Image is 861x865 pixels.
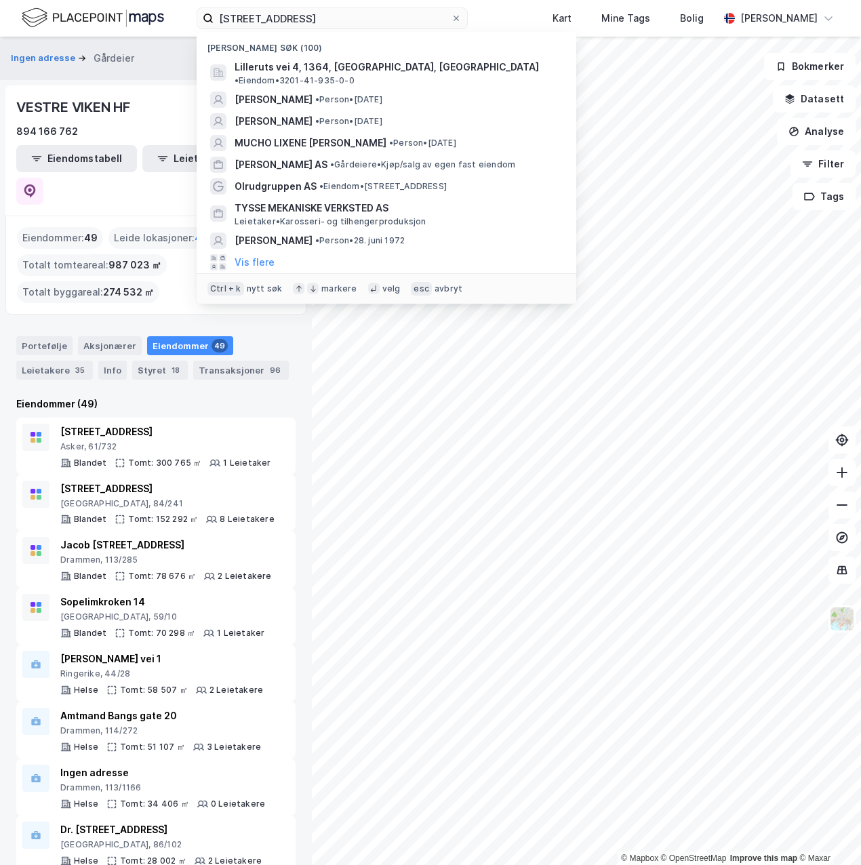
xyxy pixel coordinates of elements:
[74,742,98,752] div: Helse
[740,10,818,26] div: [PERSON_NAME]
[60,424,271,440] div: [STREET_ADDRESS]
[553,10,572,26] div: Kart
[17,254,167,276] div: Totalt tomteareal :
[193,361,289,380] div: Transaksjoner
[60,537,272,553] div: Jacob [STREET_ADDRESS]
[235,216,426,227] span: Leietaker • Karosseri- og tilhengerproduksjon
[74,685,98,696] div: Helse
[120,742,185,752] div: Tomt: 51 107 ㎡
[60,765,265,781] div: Ingen adresse
[16,96,133,118] div: VESTRE VIKEN HF
[78,336,142,355] div: Aksjonærer
[128,571,196,582] div: Tomt: 78 676 ㎡
[777,118,856,145] button: Analyse
[411,282,432,296] div: esc
[235,200,560,216] span: TYSSE MEKANISKE VERKSTED AS
[128,514,198,525] div: Tomt: 152 292 ㎡
[621,853,658,863] a: Mapbox
[60,441,271,452] div: Asker, 61/732
[108,257,161,273] span: 987 023 ㎡
[16,145,137,172] button: Eiendomstabell
[169,363,182,377] div: 18
[235,75,239,85] span: •
[103,284,154,300] span: 274 532 ㎡
[315,116,382,127] span: Person • [DATE]
[330,159,334,169] span: •
[247,283,283,294] div: nytt søk
[730,853,797,863] a: Improve this map
[790,150,856,178] button: Filter
[60,725,261,736] div: Drammen, 114/272
[60,708,261,724] div: Amtmand Bangs gate 20
[235,233,313,249] span: [PERSON_NAME]
[680,10,704,26] div: Bolig
[207,742,261,752] div: 3 Leietakere
[235,135,386,151] span: MUCHO LIXENE [PERSON_NAME]
[16,336,73,355] div: Portefølje
[94,50,134,66] div: Gårdeier
[195,230,207,246] span: 47
[601,10,650,26] div: Mine Tags
[382,283,401,294] div: velg
[98,361,127,380] div: Info
[211,799,265,809] div: 0 Leietakere
[16,396,296,412] div: Eiendommer (49)
[60,555,272,565] div: Drammen, 113/285
[74,571,106,582] div: Blandet
[235,75,355,86] span: Eiendom • 3201-41-935-0-0
[17,227,103,249] div: Eiendommer :
[132,361,188,380] div: Styret
[197,32,576,56] div: [PERSON_NAME] søk (100)
[11,52,78,65] button: Ingen adresse
[223,458,271,468] div: 1 Leietaker
[60,822,262,838] div: Dr. [STREET_ADDRESS]
[773,85,856,113] button: Datasett
[315,235,319,245] span: •
[74,628,106,639] div: Blandet
[235,92,313,108] span: [PERSON_NAME]
[267,363,283,377] div: 96
[315,116,319,126] span: •
[319,181,447,192] span: Eiendom • [STREET_ADDRESS]
[22,6,164,30] img: logo.f888ab2527a4732fd821a326f86c7f29.svg
[793,800,861,865] iframe: Chat Widget
[435,283,462,294] div: avbryt
[315,94,319,104] span: •
[60,668,263,679] div: Ringerike, 44/28
[235,178,317,195] span: Olrudgruppen AS
[74,514,106,525] div: Blandet
[315,235,405,246] span: Person • 28. juni 1972
[214,8,451,28] input: Søk på adresse, matrikkel, gårdeiere, leietakere eller personer
[60,651,263,667] div: [PERSON_NAME] vei 1
[128,628,195,639] div: Tomt: 70 298 ㎡
[217,628,264,639] div: 1 Leietaker
[60,611,264,622] div: [GEOGRAPHIC_DATA], 59/10
[793,183,856,210] button: Tags
[235,59,539,75] span: Lilleruts vei 4, 1364, [GEOGRAPHIC_DATA], [GEOGRAPHIC_DATA]
[60,782,265,793] div: Drammen, 113/1166
[389,138,456,148] span: Person • [DATE]
[315,94,382,105] span: Person • [DATE]
[661,853,727,863] a: OpenStreetMap
[220,514,274,525] div: 8 Leietakere
[120,799,189,809] div: Tomt: 34 406 ㎡
[17,281,159,303] div: Totalt byggareal :
[73,363,87,377] div: 35
[212,339,228,353] div: 49
[207,282,244,296] div: Ctrl + k
[60,839,262,850] div: [GEOGRAPHIC_DATA], 86/102
[829,606,855,632] img: Z
[389,138,393,148] span: •
[60,594,264,610] div: Sopelimkroken 14
[142,145,263,172] button: Leietakertabell
[16,361,93,380] div: Leietakere
[319,181,323,191] span: •
[235,157,327,173] span: [PERSON_NAME] AS
[74,458,106,468] div: Blandet
[330,159,515,170] span: Gårdeiere • Kjøp/salg av egen fast eiendom
[235,254,275,270] button: Vis flere
[74,799,98,809] div: Helse
[321,283,357,294] div: markere
[235,113,313,129] span: [PERSON_NAME]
